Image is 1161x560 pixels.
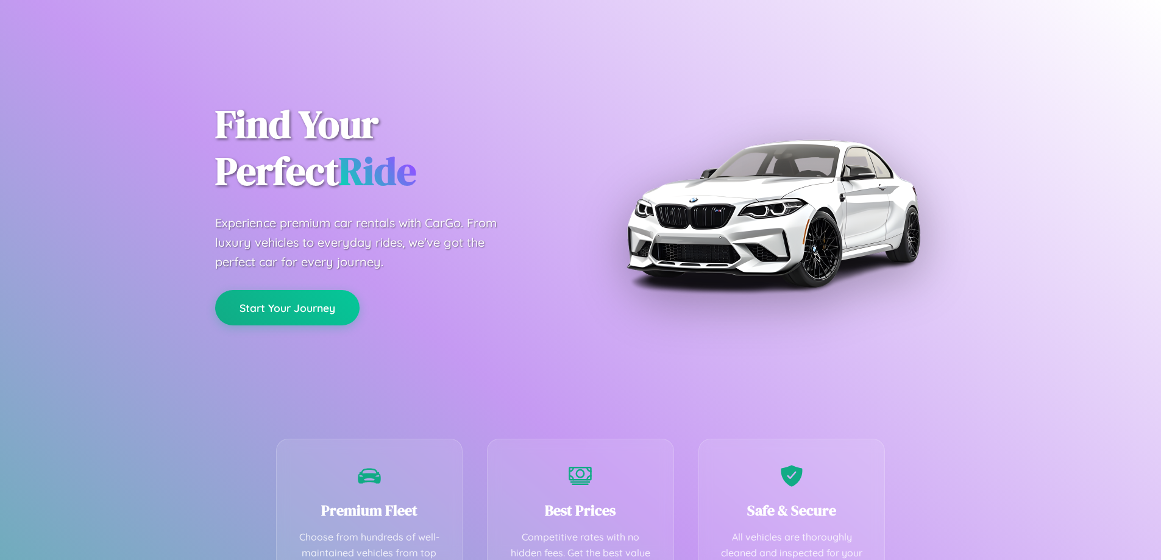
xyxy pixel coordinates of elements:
[339,144,416,197] span: Ride
[506,500,655,520] h3: Best Prices
[620,61,925,366] img: Premium BMW car rental vehicle
[215,213,520,272] p: Experience premium car rentals with CarGo. From luxury vehicles to everyday rides, we've got the ...
[215,101,563,195] h1: Find Your Perfect
[717,500,867,520] h3: Safe & Secure
[215,290,360,325] button: Start Your Journey
[295,500,444,520] h3: Premium Fleet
